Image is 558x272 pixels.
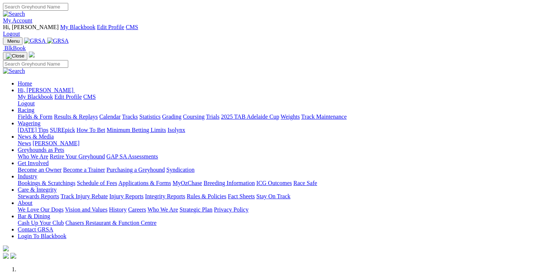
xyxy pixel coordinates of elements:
[3,60,68,68] input: Search
[18,186,57,193] a: Care & Integrity
[166,167,194,173] a: Syndication
[3,31,20,37] a: Logout
[18,127,48,133] a: [DATE] Tips
[55,94,82,100] a: Edit Profile
[65,220,156,226] a: Chasers Restaurant & Function Centre
[18,206,555,213] div: About
[118,180,171,186] a: Applications & Forms
[65,206,107,213] a: Vision and Values
[18,87,73,93] span: Hi, [PERSON_NAME]
[18,167,62,173] a: Become an Owner
[18,173,37,179] a: Industry
[109,193,143,199] a: Injury Reports
[3,17,32,24] a: My Account
[107,167,165,173] a: Purchasing a Greyhound
[3,37,22,45] button: Toggle navigation
[293,180,317,186] a: Race Safe
[6,53,24,59] img: Close
[148,206,178,213] a: Who We Are
[18,200,32,206] a: About
[18,220,64,226] a: Cash Up Your Club
[24,38,46,44] img: GRSA
[221,114,279,120] a: 2025 TAB Adelaide Cup
[54,114,98,120] a: Results & Replays
[204,180,255,186] a: Breeding Information
[3,68,25,74] img: Search
[18,114,555,120] div: Racing
[18,133,54,140] a: News & Media
[18,94,555,107] div: Hi, [PERSON_NAME]
[107,127,166,133] a: Minimum Betting Limits
[18,160,49,166] a: Get Involved
[18,167,555,173] div: Get Involved
[162,114,181,120] a: Grading
[97,24,124,30] a: Edit Profile
[3,245,9,251] img: logo-grsa-white.png
[77,127,105,133] a: How To Bet
[29,52,35,57] img: logo-grsa-white.png
[3,24,59,30] span: Hi, [PERSON_NAME]
[10,253,16,259] img: twitter.svg
[18,140,31,146] a: News
[18,220,555,226] div: Bar & Dining
[206,114,219,120] a: Trials
[60,193,108,199] a: Track Injury Rebate
[145,193,185,199] a: Integrity Reports
[301,114,347,120] a: Track Maintenance
[3,3,68,11] input: Search
[18,94,53,100] a: My Blackbook
[128,206,146,213] a: Careers
[180,206,212,213] a: Strategic Plan
[18,153,48,160] a: Who We Are
[18,127,555,133] div: Wagering
[18,80,32,87] a: Home
[3,52,27,60] button: Toggle navigation
[256,180,292,186] a: ICG Outcomes
[60,24,96,30] a: My Blackbook
[50,127,75,133] a: SUREpick
[18,206,63,213] a: We Love Our Dogs
[228,193,255,199] a: Fact Sheets
[7,38,20,44] span: Menu
[18,114,52,120] a: Fields & Form
[126,24,138,30] a: CMS
[256,193,290,199] a: Stay On Track
[32,140,79,146] a: [PERSON_NAME]
[18,193,555,200] div: Care & Integrity
[4,45,26,51] span: BlkBook
[50,153,105,160] a: Retire Your Greyhound
[183,114,205,120] a: Coursing
[173,180,202,186] a: MyOzChase
[47,38,69,44] img: GRSA
[18,180,75,186] a: Bookings & Scratchings
[3,24,555,37] div: My Account
[99,114,121,120] a: Calendar
[281,114,300,120] a: Weights
[18,153,555,160] div: Greyhounds as Pets
[187,193,226,199] a: Rules & Policies
[18,233,66,239] a: Login To Blackbook
[18,120,41,126] a: Wagering
[139,114,161,120] a: Statistics
[18,147,64,153] a: Greyhounds as Pets
[77,180,117,186] a: Schedule of Fees
[18,213,50,219] a: Bar & Dining
[109,206,126,213] a: History
[18,87,75,93] a: Hi, [PERSON_NAME]
[167,127,185,133] a: Isolynx
[18,180,555,186] div: Industry
[83,94,96,100] a: CMS
[107,153,158,160] a: GAP SA Assessments
[18,107,34,113] a: Racing
[3,45,26,51] a: BlkBook
[214,206,249,213] a: Privacy Policy
[122,114,138,120] a: Tracks
[3,11,25,17] img: Search
[18,100,35,107] a: Logout
[18,193,59,199] a: Stewards Reports
[63,167,105,173] a: Become a Trainer
[18,226,53,233] a: Contact GRSA
[3,253,9,259] img: facebook.svg
[18,140,555,147] div: News & Media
